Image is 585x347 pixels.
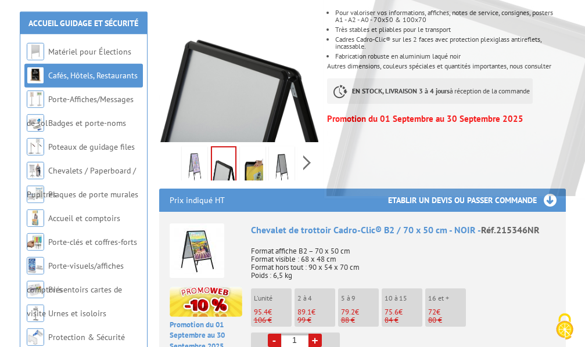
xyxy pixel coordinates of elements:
[428,316,466,324] p: 80 €
[385,307,399,317] span: 75.6
[297,316,335,324] p: 99 €
[428,294,466,302] p: 16 et +
[544,308,585,347] button: Cookies (fenêtre modale)
[341,307,355,317] span: 79.2
[251,239,555,280] p: Format affiche B2 – 70 x 50 cm Format visible : 68 x 48 cm Format hors tout : 90 x 54 x 70 cm Poi...
[550,312,579,341] img: Cookies (fenêtre modale)
[48,237,137,247] a: Porte-clés et coffres-forts
[48,70,138,81] a: Cafés, Hôtels, Restaurants
[27,209,44,227] img: Accueil et comptoirs
[170,223,224,278] img: Chevalet de trottoir Cadro-Clic® B2 / 70 x 50 cm - NOIR
[254,308,292,316] p: €
[254,316,292,324] p: 106 €
[27,91,44,108] img: Porte-Affiches/Messages de sol
[385,316,422,324] p: 84 €
[341,316,379,324] p: 88 €
[27,257,44,274] img: Porte-visuels/affiches comptoirs
[271,149,292,185] img: chevalet_trottoir_cadroclic_215346nr_1.jpg
[48,189,138,200] a: Plaques de porte murales
[481,224,540,236] span: Réf.215346NR
[48,46,131,57] a: Matériel pour Élections
[27,67,44,84] img: Cafés, Hôtels, Restaurants
[27,138,44,156] img: Poteaux de guidage files
[297,294,335,302] p: 2 à 4
[184,149,205,185] img: chevalet_trottoir_cadroclic_covid19_215346nr.jpg
[385,308,422,316] p: €
[27,43,44,60] img: Matériel pour Élections
[428,307,436,317] span: 72
[27,165,136,200] a: Chevalets / Paperboard / Pupitres
[251,223,555,237] div: Chevalet de trottoir Cadro-Clic® B2 / 70 x 50 cm - NOIR -
[297,308,335,316] p: €
[388,189,566,212] h3: Etablir un devis ou passer commande
[212,147,235,183] img: 215346nr_details.jpg
[28,18,138,28] a: Accueil Guidage et Sécurité
[308,334,322,347] a: +
[428,308,466,316] p: €
[254,307,268,317] span: 95.4
[27,233,44,251] img: Porte-clés et coffres-forts
[385,294,422,302] p: 10 à 15
[48,142,135,152] a: Poteaux de guidage files
[268,334,281,347] a: -
[297,307,311,317] span: 89.1
[27,162,44,179] img: Chevalets / Paperboard / Pupitres
[170,287,242,317] img: promotion
[341,294,379,302] p: 5 à 9
[170,189,225,212] p: Prix indiqué HT
[48,118,126,128] a: Badges et porte-noms
[341,308,379,316] p: €
[242,149,263,185] img: 215346nr_zoom_produit.jpg
[48,308,106,319] a: Urnes et isoloirs
[302,153,313,172] span: Next
[254,294,292,302] p: L'unité
[27,284,122,319] a: Présentoirs cartes de visite
[27,94,134,128] a: Porte-Affiches/Messages de sol
[27,261,124,295] a: Porte-visuels/affiches comptoirs
[48,213,120,223] a: Accueil et comptoirs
